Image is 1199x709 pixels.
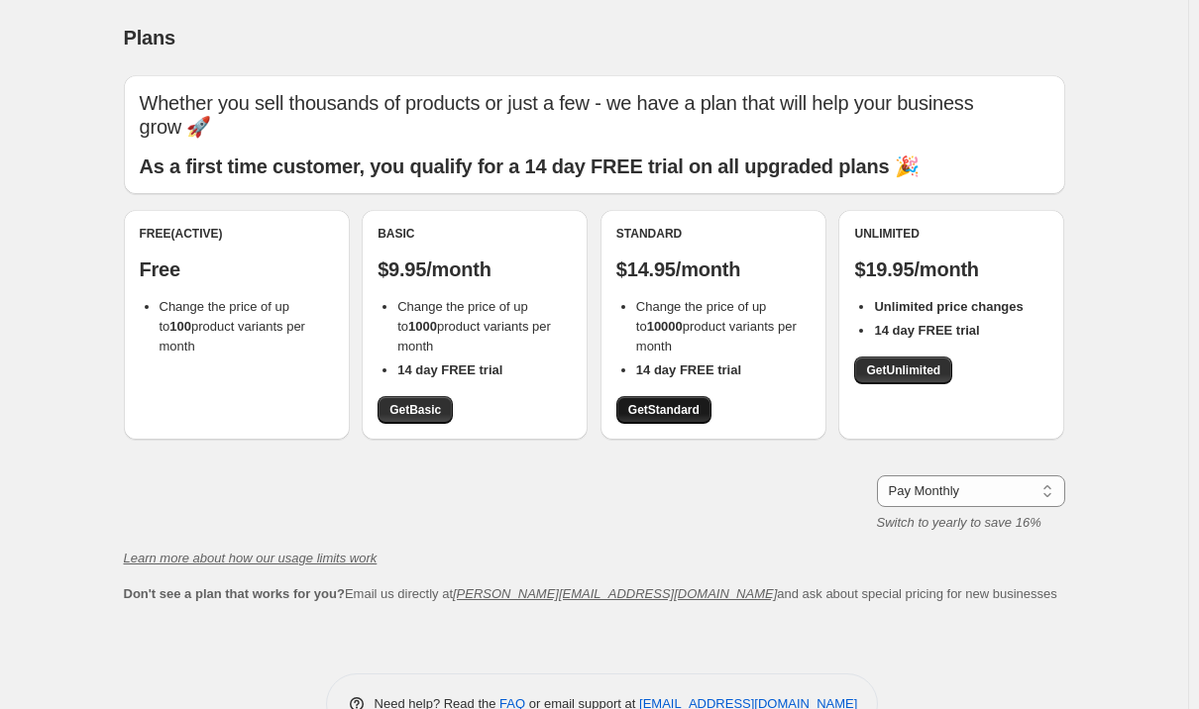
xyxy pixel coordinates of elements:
b: 10000 [647,319,683,334]
b: 14 day FREE trial [636,362,741,377]
b: 1000 [408,319,437,334]
span: Change the price of up to product variants per month [397,299,551,354]
div: Unlimited [854,226,1048,242]
span: Get Basic [389,402,441,418]
a: GetStandard [616,396,711,424]
div: Basic [378,226,572,242]
span: Change the price of up to product variants per month [636,299,797,354]
a: [PERSON_NAME][EMAIL_ADDRESS][DOMAIN_NAME] [453,586,777,601]
p: Free [140,257,334,281]
b: 14 day FREE trial [397,362,502,377]
span: Get Standard [628,402,700,418]
span: Change the price of up to product variants per month [160,299,305,354]
a: Learn more about how our usage limits work [124,551,378,565]
p: $14.95/month [616,257,811,281]
b: As a first time customer, you qualify for a 14 day FREE trial on all upgraded plans 🎉 [140,155,920,177]
p: $19.95/month [854,257,1048,281]
a: GetUnlimited [854,356,952,384]
i: Switch to yearly to save 16% [877,515,1041,530]
b: 100 [169,319,191,334]
b: 14 day FREE trial [874,323,979,338]
div: Free (Active) [140,226,334,242]
div: Standard [616,226,811,242]
a: GetBasic [378,396,453,424]
p: $9.95/month [378,257,572,281]
p: Whether you sell thousands of products or just a few - we have a plan that will help your busines... [140,91,1049,139]
b: Don't see a plan that works for you? [124,586,345,601]
b: Unlimited price changes [874,299,1023,314]
span: Get Unlimited [866,362,940,378]
span: Plans [124,27,175,49]
span: Email us directly at and ask about special pricing for new businesses [124,586,1057,601]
